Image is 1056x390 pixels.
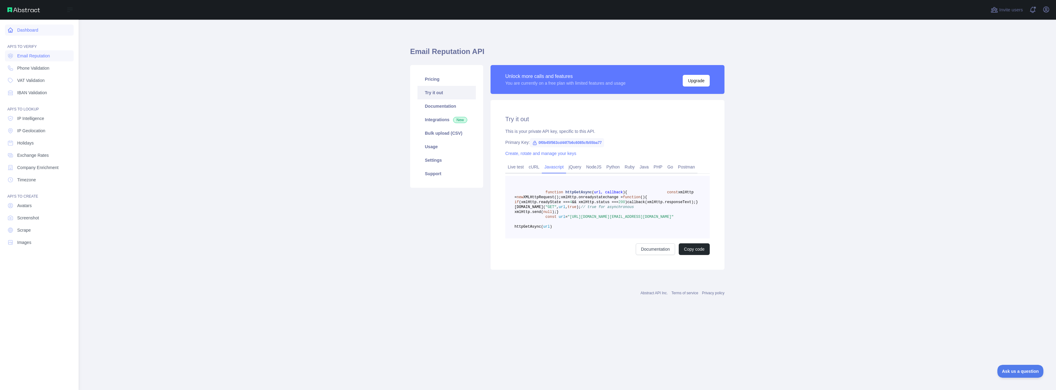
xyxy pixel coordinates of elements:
a: Python [604,162,622,172]
span: true [568,205,577,209]
span: xmlHttp.send( [514,210,543,214]
span: , [557,205,559,209]
span: const [545,215,557,219]
span: "[URL][DOMAIN_NAME][EMAIL_ADDRESS][DOMAIN_NAME]" [568,215,674,219]
div: Unlock more calls and features [505,73,626,80]
span: 200 [618,200,625,204]
a: IP Intelligence [5,113,74,124]
a: Avatars [5,200,74,211]
div: API'S TO VERIFY [5,37,74,49]
a: Usage [417,140,476,153]
a: IBAN Validation [5,87,74,98]
span: httpGetAsync [565,190,592,195]
span: Timezone [17,177,36,183]
div: Primary Key: [505,139,710,145]
a: Exchange Rates [5,150,74,161]
span: new [517,195,523,199]
span: Exchange Rates [17,152,49,158]
a: Create, rotate and manage your keys [505,151,576,156]
span: url, callback [594,190,623,195]
a: Go [665,162,676,172]
span: { [645,195,647,199]
a: NodeJS [584,162,604,172]
span: ) [625,200,627,204]
a: IP Geolocation [5,125,74,136]
a: Try it out [417,86,476,99]
span: , [565,205,568,209]
span: null [543,210,552,214]
a: Support [417,167,476,180]
a: Timezone [5,174,74,185]
span: xmlHttp.onreadystatechange = [561,195,623,199]
a: Integrations New [417,113,476,126]
span: { [625,190,627,195]
span: && xmlHttp.status === [572,200,618,204]
span: ); [577,205,581,209]
span: Avatars [17,203,32,209]
span: IP Geolocation [17,128,45,134]
button: Invite users [989,5,1024,15]
span: httpGetAsync( [514,225,543,229]
img: Abstract API [7,7,40,12]
a: VAT Validation [5,75,74,86]
span: New [453,117,467,123]
a: Privacy policy [702,291,724,295]
a: Abstract API Inc. [641,291,668,295]
a: Postman [676,162,697,172]
span: function [545,190,563,195]
button: Copy code [679,243,710,255]
a: Company Enrichment [5,162,74,173]
div: API'S TO LOOKUP [5,99,74,112]
span: IP Intelligence [17,115,44,122]
span: 4 [570,200,572,204]
div: This is your private API key, specific to this API. [505,128,710,134]
iframe: Toggle Customer Support [997,365,1044,378]
span: } [696,200,698,204]
span: ) [643,195,645,199]
span: 0f0b45f563cd44f7b6c6085cfb55ba77 [530,138,604,147]
span: url [543,225,550,229]
a: Holidays [5,137,74,149]
a: cURL [526,162,542,172]
span: url [559,215,565,219]
span: Images [17,239,31,245]
span: Holidays [17,140,34,146]
a: Phone Validation [5,63,74,74]
button: Upgrade [683,75,710,87]
span: Invite users [999,6,1023,14]
span: VAT Validation [17,77,45,83]
span: ) [623,190,625,195]
a: Documentation [636,243,675,255]
a: Screenshot [5,212,74,223]
span: ); [552,210,556,214]
a: Documentation [417,99,476,113]
span: = [565,215,568,219]
a: Java [637,162,651,172]
a: Terms of service [671,291,698,295]
a: PHP [651,162,665,172]
span: function [623,195,641,199]
span: XMLHttpRequest(); [523,195,561,199]
span: } [557,210,559,214]
span: Screenshot [17,215,39,221]
a: Email Reputation [5,50,74,61]
a: jQuery [566,162,584,172]
span: ( [592,190,594,195]
div: API'S TO CREATE [5,187,74,199]
a: Scrape [5,225,74,236]
a: Dashboard [5,25,74,36]
span: // true for asynchronous [581,205,634,209]
h1: Email Reputation API [410,47,724,61]
a: Bulk upload (CSV) [417,126,476,140]
span: Email Reputation [17,53,50,59]
span: url [559,205,565,209]
h2: Try it out [505,115,710,123]
span: ( [640,195,643,199]
span: [DOMAIN_NAME]( [514,205,545,209]
a: Ruby [622,162,637,172]
span: IBAN Validation [17,90,47,96]
span: Scrape [17,227,31,233]
a: Pricing [417,72,476,86]
a: Live test [505,162,526,172]
span: if [514,200,519,204]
